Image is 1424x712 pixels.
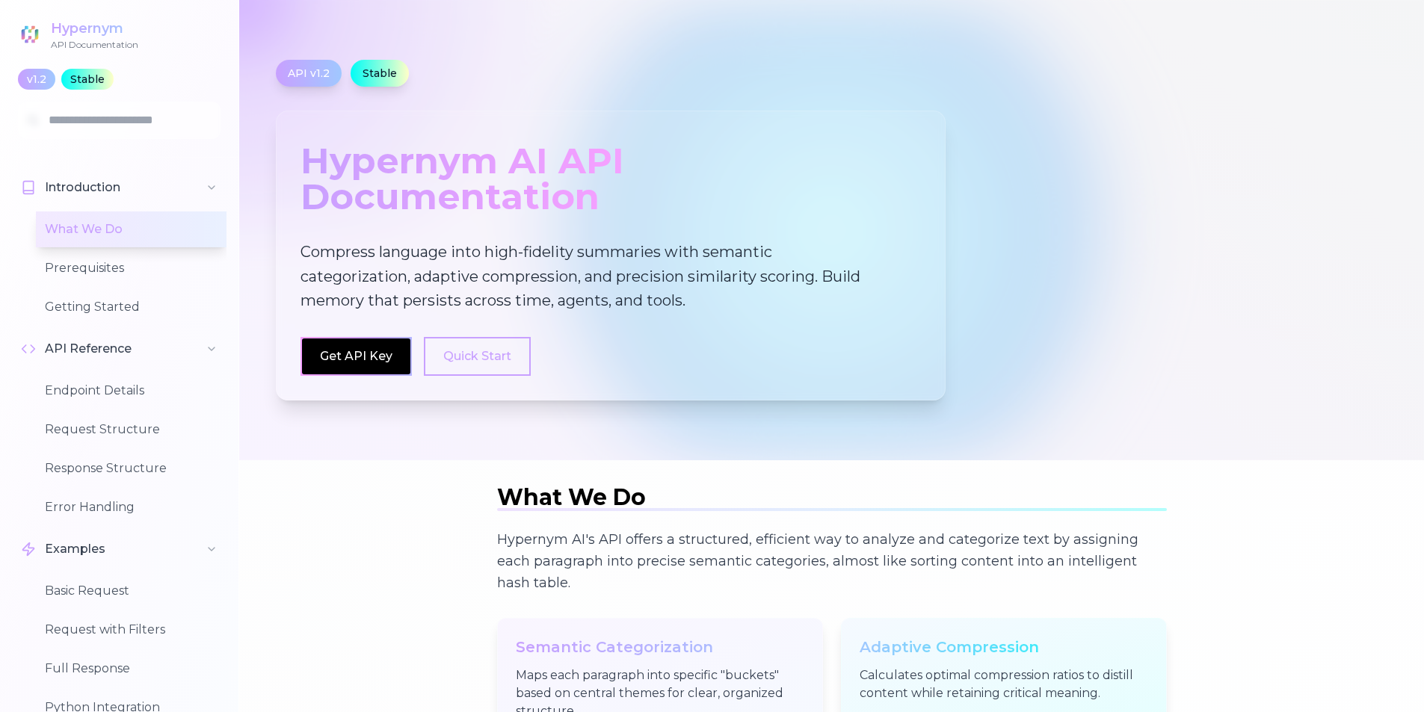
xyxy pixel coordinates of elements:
[351,60,409,87] div: Stable
[36,651,226,687] button: Full Response
[18,69,55,90] div: v1.2
[36,412,226,448] button: Request Structure
[12,170,226,205] button: Introduction
[45,540,105,558] span: Examples
[36,489,226,525] button: Error Handling
[16,21,43,47] img: Hypernym Logo
[61,69,114,90] div: Stable
[300,240,875,313] p: Compress language into high-fidelity summaries with semantic categorization, adaptive compression...
[320,349,392,363] a: Get API Key
[12,331,226,367] button: API Reference
[497,483,646,511] span: What We Do
[45,340,132,358] span: API Reference
[36,250,226,286] button: Prerequisites
[497,529,1167,595] p: Hypernym AI's API offers a structured, efficient way to analyze and categorize text by assigning ...
[36,373,226,409] button: Endpoint Details
[276,60,342,87] div: API v1.2
[300,135,921,222] div: Hypernym AI API Documentation
[51,39,138,51] div: API Documentation
[36,612,226,648] button: Request with Filters
[36,451,226,486] button: Response Structure
[51,18,138,39] div: Hypernym
[860,637,1148,657] h3: Adaptive Compression
[516,637,804,657] h3: Semantic Categorization
[36,211,226,247] button: What We Do
[45,179,120,196] span: Introduction
[18,18,138,51] a: HypernymAPI Documentation
[12,531,226,567] button: Examples
[36,289,226,325] button: Getting Started
[424,337,531,376] button: Quick Start
[860,666,1148,702] p: Calculates optimal compression ratios to distill content while retaining critical meaning.
[36,573,226,609] button: Basic Request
